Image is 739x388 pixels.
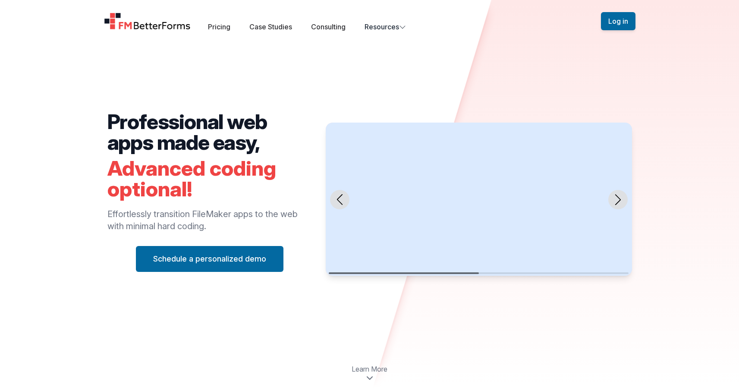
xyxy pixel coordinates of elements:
button: Resources [365,22,406,32]
nav: Global [94,10,646,32]
a: Consulting [311,22,346,31]
button: Log in [601,12,635,30]
a: Home [104,13,191,30]
span: Learn More [352,364,387,374]
a: Case Studies [249,22,292,31]
h2: Advanced coding optional! [107,158,312,199]
p: Effortlessly transition FileMaker apps to the web with minimal hard coding. [107,208,312,232]
a: Pricing [208,22,230,31]
swiper-slide: 1 / 2 [326,123,632,276]
h2: Professional web apps made easy, [107,111,312,153]
button: Schedule a personalized demo [136,246,283,272]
